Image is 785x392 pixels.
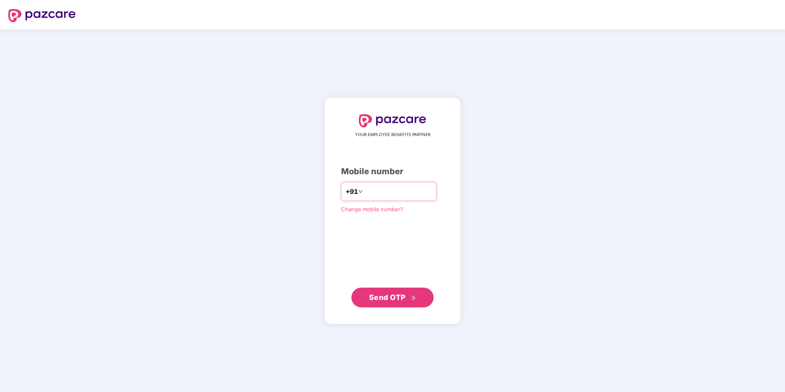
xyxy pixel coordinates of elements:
[369,293,406,302] span: Send OTP
[411,295,416,301] span: double-right
[359,114,426,127] img: logo
[341,165,444,178] div: Mobile number
[355,131,430,138] span: YOUR EMPLOYEE BENEFITS PARTNER
[346,187,358,197] span: +91
[358,189,363,194] span: down
[341,206,403,212] a: Change mobile number?
[351,288,434,307] button: Send OTPdouble-right
[8,9,76,22] img: logo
